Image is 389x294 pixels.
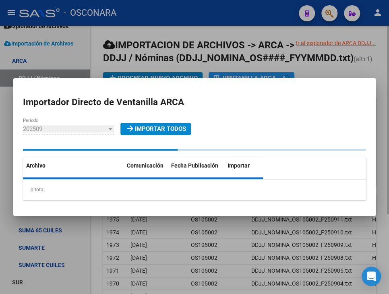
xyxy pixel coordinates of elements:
[228,162,250,169] span: Importar
[125,125,186,133] span: Importar Todos
[23,157,124,174] datatable-header-cell: Archivo
[171,162,218,169] span: Fecha Publicación
[26,162,46,169] span: Archivo
[23,125,42,133] span: 202509
[124,157,168,174] datatable-header-cell: Comunicación
[362,267,381,286] div: Open Intercom Messenger
[23,180,366,200] div: 0 total
[125,124,135,133] mat-icon: arrow_forward
[120,123,191,135] button: Importar Todos
[168,157,224,174] datatable-header-cell: Fecha Publicación
[224,157,293,174] datatable-header-cell: Importar
[127,162,163,169] span: Comunicación
[23,95,366,109] h2: Importador Directo de Ventanilla ARCA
